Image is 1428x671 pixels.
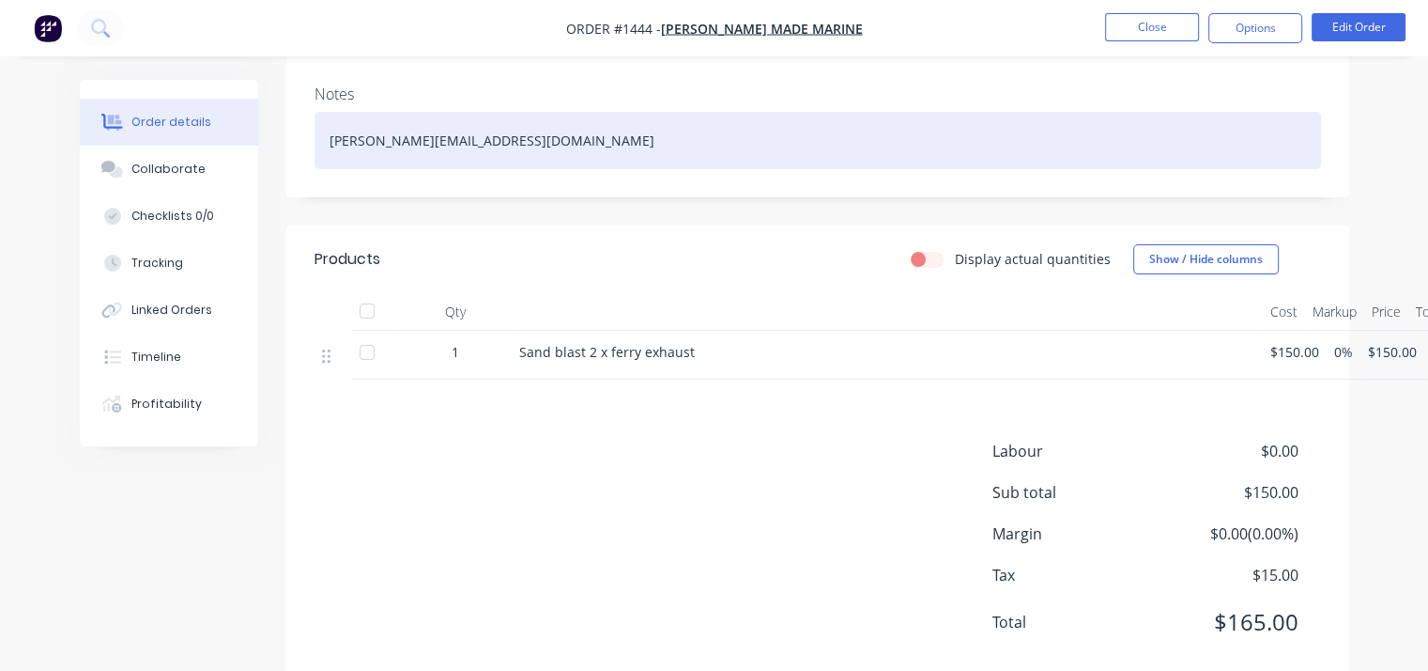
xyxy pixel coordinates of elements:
[1133,244,1279,274] button: Show / Hide columns
[1305,293,1364,331] div: Markup
[80,334,258,381] button: Timeline
[992,611,1159,633] span: Total
[80,99,258,146] button: Order details
[34,14,62,42] img: Factory
[131,208,214,225] div: Checklists 0/0
[992,481,1159,504] span: Sub total
[1208,13,1302,43] button: Options
[131,302,212,319] div: Linked Orders
[1364,293,1408,331] div: Price
[1159,564,1297,586] span: $15.00
[1159,605,1297,639] span: $165.00
[1159,481,1297,504] span: $150.00
[992,440,1159,462] span: Labour
[131,255,183,272] div: Tracking
[566,20,661,38] span: Order #1444 -
[131,349,181,366] div: Timeline
[80,240,258,287] button: Tracking
[519,343,695,361] span: Sand blast 2 x ferry exhaust
[80,146,258,193] button: Collaborate
[1159,440,1297,462] span: $0.00
[315,112,1321,169] div: [PERSON_NAME][EMAIL_ADDRESS][DOMAIN_NAME]
[1368,342,1417,362] span: $150.00
[1159,523,1297,545] span: $0.00 ( 0.00 %)
[315,86,1321,103] div: Notes
[399,293,512,331] div: Qty
[1105,13,1199,41] button: Close
[131,396,202,413] div: Profitability
[1334,342,1353,362] span: 0%
[955,249,1111,269] label: Display actual quantities
[992,564,1159,586] span: Tax
[131,114,211,131] div: Order details
[315,248,380,271] div: Products
[1263,293,1305,331] div: Cost
[452,342,459,362] span: 1
[1270,342,1319,362] span: $150.00
[131,161,206,178] div: Collaborate
[661,20,863,38] a: [PERSON_NAME] Made Marine
[80,381,258,428] button: Profitability
[1312,13,1405,41] button: Edit Order
[80,193,258,240] button: Checklists 0/0
[80,287,258,334] button: Linked Orders
[992,523,1159,545] span: Margin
